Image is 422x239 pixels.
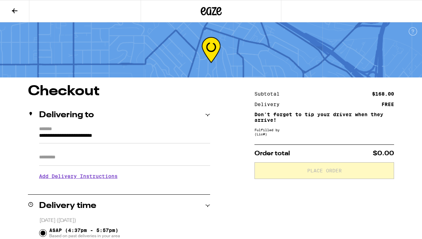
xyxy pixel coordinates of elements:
[49,233,120,239] span: Based on past deliveries in your area
[373,150,394,157] span: $0.00
[39,168,210,184] h3: Add Delivery Instructions
[39,202,96,210] h2: Delivery time
[49,227,120,239] span: ASAP (4:37pm - 5:57pm)
[39,111,94,119] h2: Delivering to
[382,102,394,107] div: FREE
[39,184,210,190] p: We'll contact you at [PHONE_NUMBER] when we arrive
[254,150,290,157] span: Order total
[254,128,394,136] div: Fulfilled by (Lic# )
[28,84,210,98] h1: Checkout
[307,168,342,173] span: Place Order
[254,91,284,96] div: Subtotal
[39,217,210,224] p: [DATE] ([DATE])
[372,91,394,96] div: $168.00
[254,162,394,179] button: Place Order
[254,112,394,123] p: Don't forget to tip your driver when they arrive!
[254,102,284,107] div: Delivery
